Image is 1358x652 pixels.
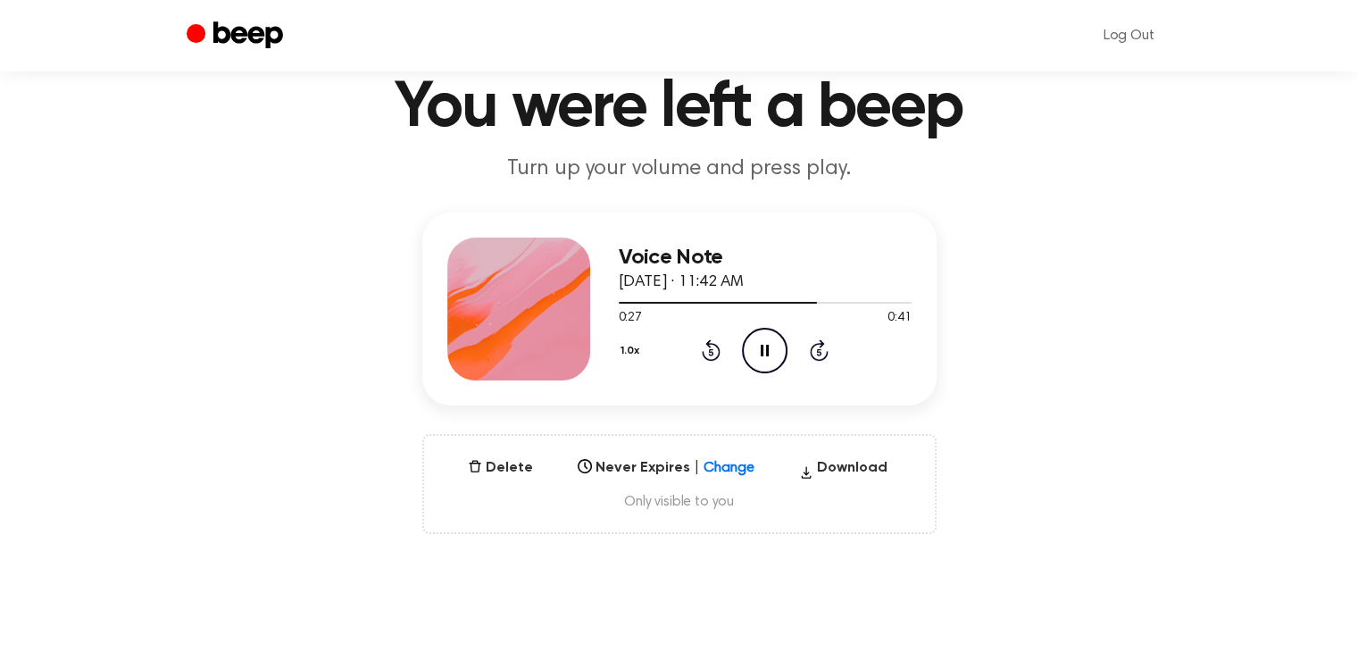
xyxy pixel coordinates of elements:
[187,19,287,54] a: Beep
[619,246,912,270] h3: Voice Note
[461,457,540,479] button: Delete
[619,274,744,290] span: [DATE] · 11:42 AM
[619,336,646,366] button: 1.0x
[337,155,1022,184] p: Turn up your volume and press play.
[1086,14,1172,57] a: Log Out
[446,493,913,511] span: Only visible to you
[887,309,911,328] span: 0:41
[792,457,895,486] button: Download
[619,309,642,328] span: 0:27
[222,76,1137,140] h1: You were left a beep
